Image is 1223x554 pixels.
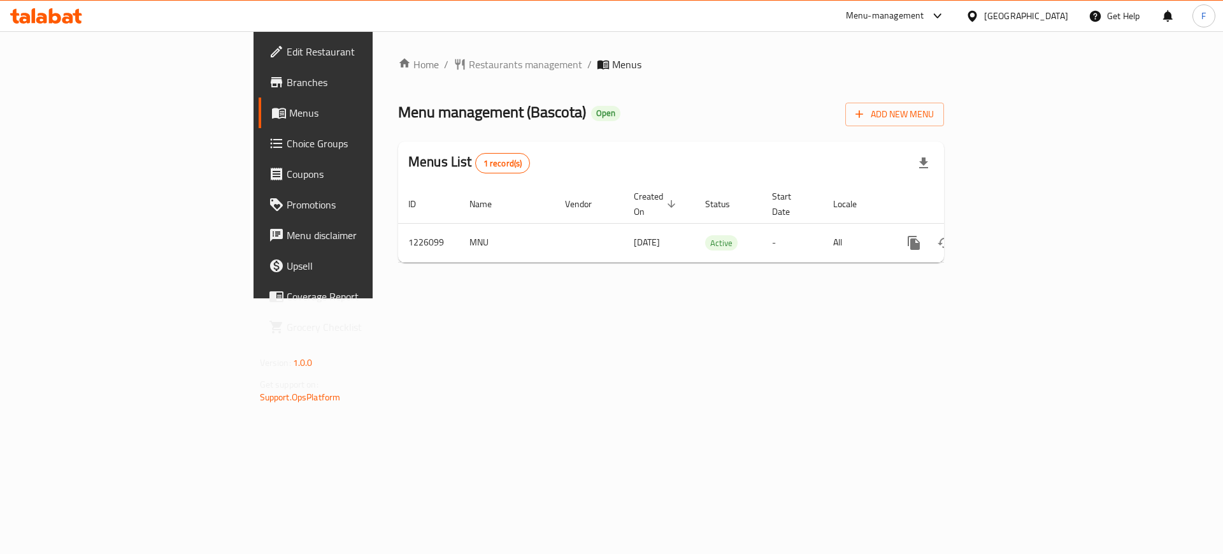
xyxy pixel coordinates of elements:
[259,251,458,281] a: Upsell
[705,236,738,251] span: Active
[634,189,680,219] span: Created On
[398,185,1031,263] table: enhanced table
[398,57,944,72] nav: breadcrumb
[476,157,530,170] span: 1 record(s)
[984,9,1068,23] div: [GEOGRAPHIC_DATA]
[259,128,458,159] a: Choice Groups
[287,136,448,151] span: Choice Groups
[260,376,318,393] span: Get support on:
[705,196,747,212] span: Status
[634,234,660,251] span: [DATE]
[833,196,873,212] span: Locale
[565,196,608,212] span: Vendor
[908,148,939,179] div: Export file
[259,67,458,98] a: Branches
[587,57,592,72] li: /
[772,189,808,219] span: Start Date
[287,289,448,304] span: Coverage Report
[855,106,934,122] span: Add New Menu
[929,228,960,258] button: Change Status
[287,75,448,90] span: Branches
[259,220,458,251] a: Menu disclaimer
[259,312,458,342] a: Grocery Checklist
[591,106,620,121] div: Open
[259,189,458,220] a: Promotions
[287,166,448,182] span: Coupons
[259,36,458,67] a: Edit Restaurant
[475,153,531,173] div: Total records count
[591,108,620,119] span: Open
[612,57,641,72] span: Menus
[287,319,448,335] span: Grocery Checklist
[260,354,291,371] span: Version:
[289,105,448,120] span: Menus
[287,197,448,212] span: Promotions
[454,57,582,72] a: Restaurants management
[287,258,448,273] span: Upsell
[845,103,944,126] button: Add New Menu
[259,98,458,128] a: Menus
[1201,9,1206,23] span: F
[398,98,586,126] span: Menu management ( Bascota )
[705,235,738,251] div: Active
[287,44,448,59] span: Edit Restaurant
[259,159,458,189] a: Coupons
[469,196,508,212] span: Name
[260,389,341,405] a: Support.OpsPlatform
[459,223,555,262] td: MNU
[889,185,1031,224] th: Actions
[259,281,458,312] a: Coverage Report
[846,8,924,24] div: Menu-management
[293,354,313,371] span: 1.0.0
[899,228,929,258] button: more
[823,223,889,262] td: All
[408,152,530,173] h2: Menus List
[762,223,823,262] td: -
[408,196,433,212] span: ID
[287,228,448,243] span: Menu disclaimer
[469,57,582,72] span: Restaurants management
